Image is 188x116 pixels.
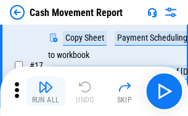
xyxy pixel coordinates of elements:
[63,31,107,46] div: Copy Sheet
[117,96,133,104] div: Skip
[26,77,65,106] button: Run All
[30,7,123,19] div: Cash Movement Report
[30,60,43,70] span: # 17
[38,80,53,94] img: Run All
[10,5,25,20] img: Back
[117,80,132,94] img: Skip
[105,77,144,106] button: Skip
[48,51,89,60] div: to workbook
[163,5,178,20] img: Settings menu
[147,7,157,17] img: Support
[32,96,60,104] div: Run All
[154,81,174,101] img: Main button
